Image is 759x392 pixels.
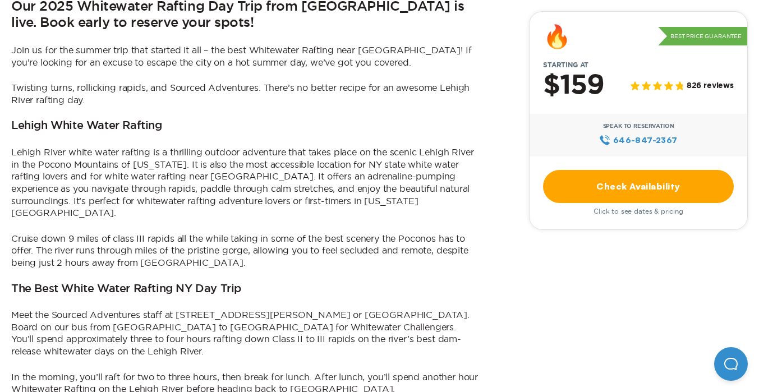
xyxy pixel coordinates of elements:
span: 826 reviews [687,82,734,91]
h2: $159 [543,71,604,100]
span: Starting at [530,61,602,69]
p: Lehigh River white water rafting is a thrilling outdoor adventure that takes place on the scenic ... [11,146,479,219]
p: Twisting turns, rollicking rapids, and Sourced Adventures. There’s no better recipe for an awesom... [11,82,479,106]
h3: Lehigh White Water Rafting [11,119,162,133]
p: Meet the Sourced Adventures staff at [STREET_ADDRESS][PERSON_NAME] or [GEOGRAPHIC_DATA]. Board on... [11,309,479,357]
div: 🔥 [543,25,571,48]
a: Check Availability [543,170,734,203]
a: 646‍-847‍-2367 [599,134,677,146]
p: Cruise down 9 miles of class III rapids all the while taking in some of the best scenery the Poco... [11,233,479,269]
p: Join us for the summer trip that started it all – the best Whitewater Rafting near [GEOGRAPHIC_DA... [11,44,479,68]
span: Click to see dates & pricing [594,207,683,215]
span: Speak to Reservation [603,123,674,130]
p: Best Price Guarantee [658,27,747,46]
span: 646‍-847‍-2367 [613,134,678,146]
h3: The Best White Water Rafting NY Day Trip [11,283,241,296]
iframe: Help Scout Beacon - Open [714,347,748,381]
